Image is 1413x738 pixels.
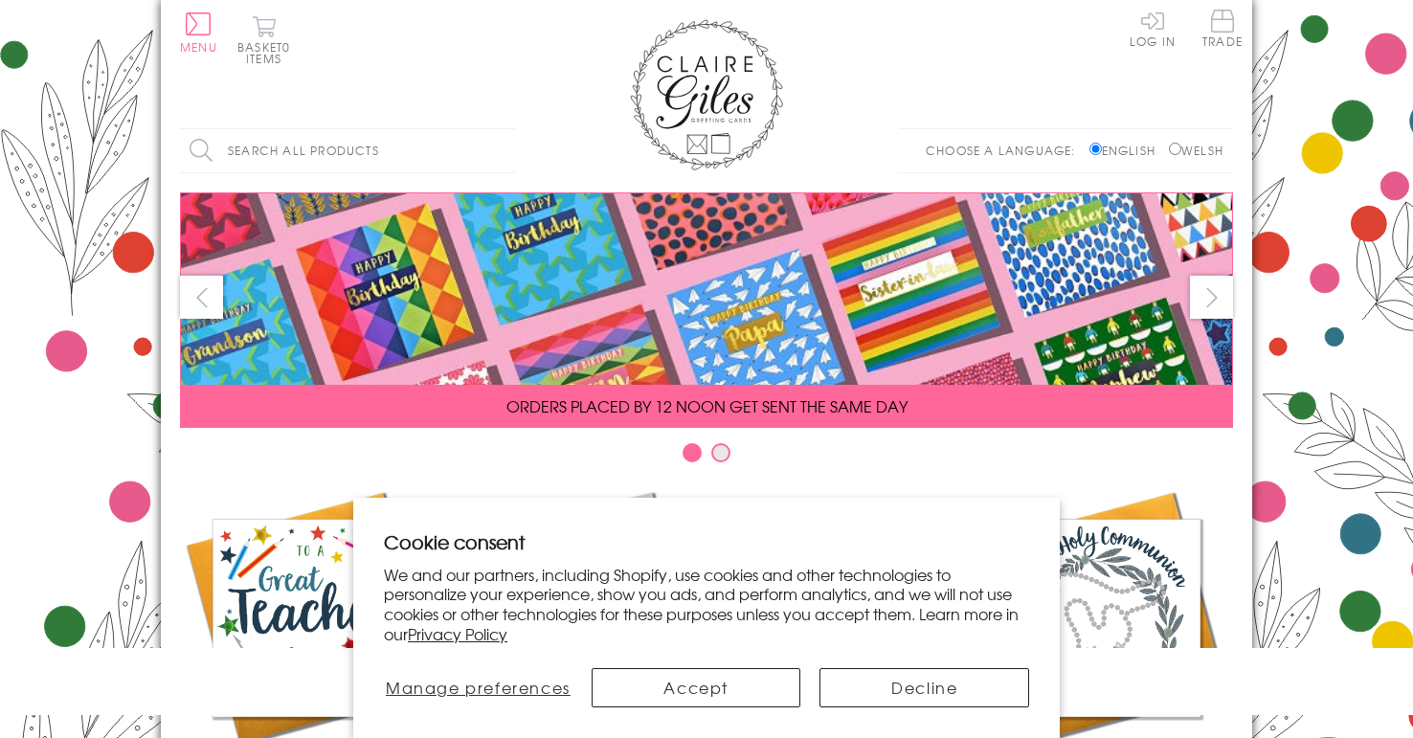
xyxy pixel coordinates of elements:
a: Privacy Policy [408,622,507,645]
button: Carousel Page 2 [711,443,730,462]
input: Search [496,129,515,172]
button: Accept [592,668,801,707]
span: ORDERS PLACED BY 12 NOON GET SENT THE SAME DAY [506,394,908,417]
input: Search all products [180,129,515,172]
button: Manage preferences [384,668,572,707]
span: Menu [180,38,217,56]
button: Decline [819,668,1029,707]
a: Log In [1130,10,1176,47]
span: 0 items [246,38,290,67]
input: Welsh [1169,143,1181,155]
button: prev [180,276,223,319]
p: We and our partners, including Shopify, use cookies and other technologies to personalize your ex... [384,565,1029,644]
button: Menu [180,12,217,53]
img: Claire Giles Greetings Cards [630,19,783,170]
div: Carousel Pagination [180,442,1233,472]
input: English [1089,143,1102,155]
span: Trade [1202,10,1243,47]
button: Basket0 items [237,15,290,64]
h2: Cookie consent [384,528,1029,555]
p: Choose a language: [926,142,1086,159]
label: English [1089,142,1165,159]
button: Carousel Page 1 (Current Slide) [683,443,702,462]
span: Manage preferences [386,676,571,699]
button: next [1190,276,1233,319]
label: Welsh [1169,142,1223,159]
a: Trade [1202,10,1243,51]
